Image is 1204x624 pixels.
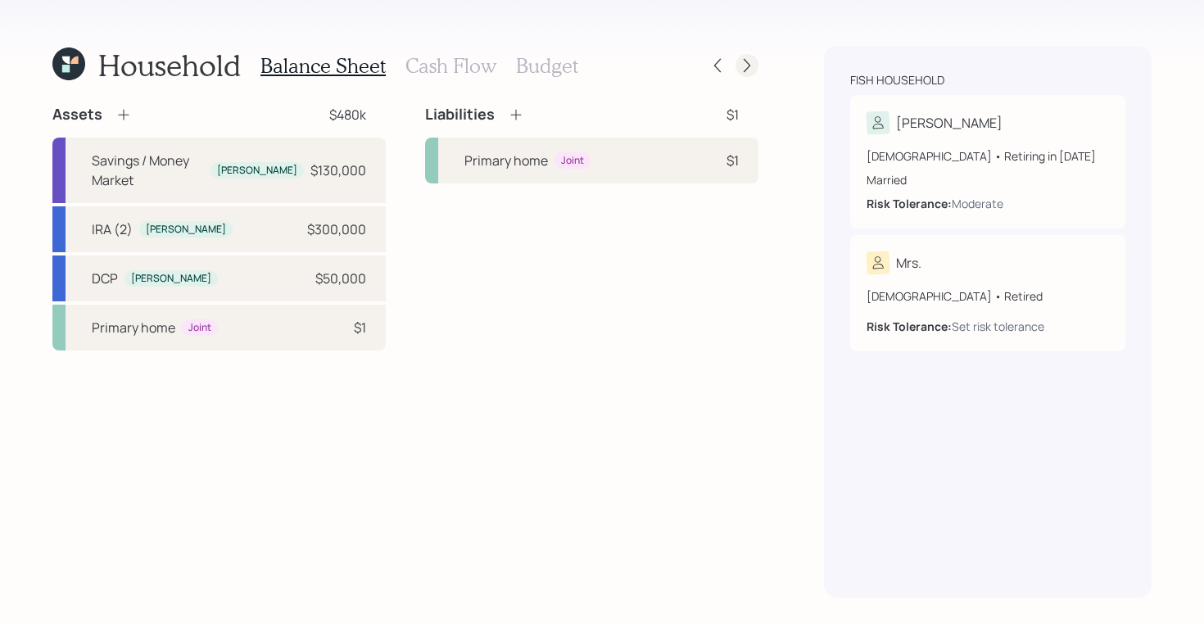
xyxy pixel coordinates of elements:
div: IRA (2) [92,219,133,239]
div: [PERSON_NAME] [146,223,226,237]
div: Married [867,171,1109,188]
div: Savings / Money Market [92,151,204,190]
div: $1 [726,151,739,170]
div: $1 [726,105,739,124]
div: $1 [354,318,366,337]
h4: Liabilities [425,106,495,124]
div: [PERSON_NAME] [217,164,297,178]
div: Joint [188,321,211,335]
h3: Budget [516,54,578,78]
h4: Assets [52,106,102,124]
div: $50,000 [315,269,366,288]
div: Primary home [92,318,175,337]
div: [PERSON_NAME] [131,272,211,286]
div: Set risk tolerance [952,318,1044,335]
b: Risk Tolerance: [867,196,952,211]
div: $300,000 [307,219,366,239]
b: Risk Tolerance: [867,319,952,334]
div: [DEMOGRAPHIC_DATA] • Retiring in [DATE] [867,147,1109,165]
div: [PERSON_NAME] [896,113,1003,133]
h1: Household [98,47,241,83]
div: Primary home [464,151,548,170]
h3: Cash Flow [405,54,496,78]
div: $130,000 [310,161,366,180]
div: Joint [561,154,584,168]
div: Fish household [850,72,944,88]
div: Mrs. [896,253,921,273]
div: $480k [329,105,366,124]
h3: Balance Sheet [260,54,386,78]
div: DCP [92,269,118,288]
div: Moderate [952,195,1003,212]
div: [DEMOGRAPHIC_DATA] • Retired [867,287,1109,305]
